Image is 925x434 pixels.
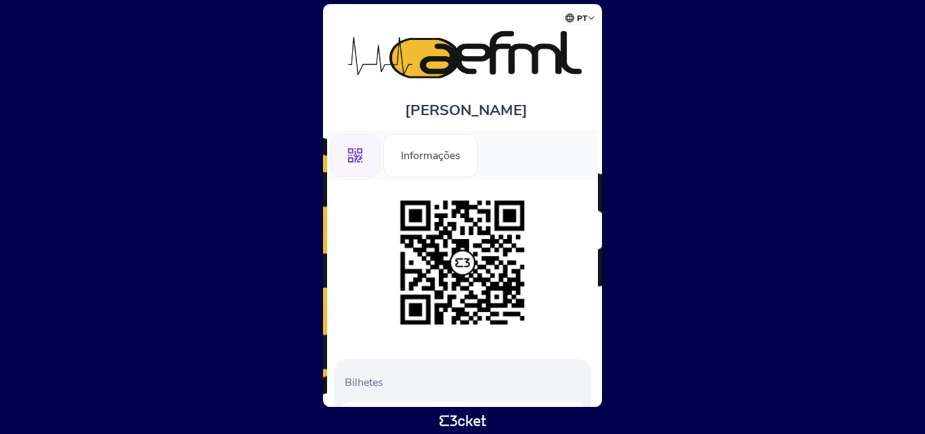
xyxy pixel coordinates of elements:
span: [PERSON_NAME] [405,100,528,121]
img: 5ed27f0b48264fb596fedde7f5bfc6ff.png [393,194,532,332]
img: Sócios AEFML [334,18,591,80]
p: Bilhetes [345,375,586,390]
a: Informações [383,147,478,162]
div: Informações [383,134,478,177]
